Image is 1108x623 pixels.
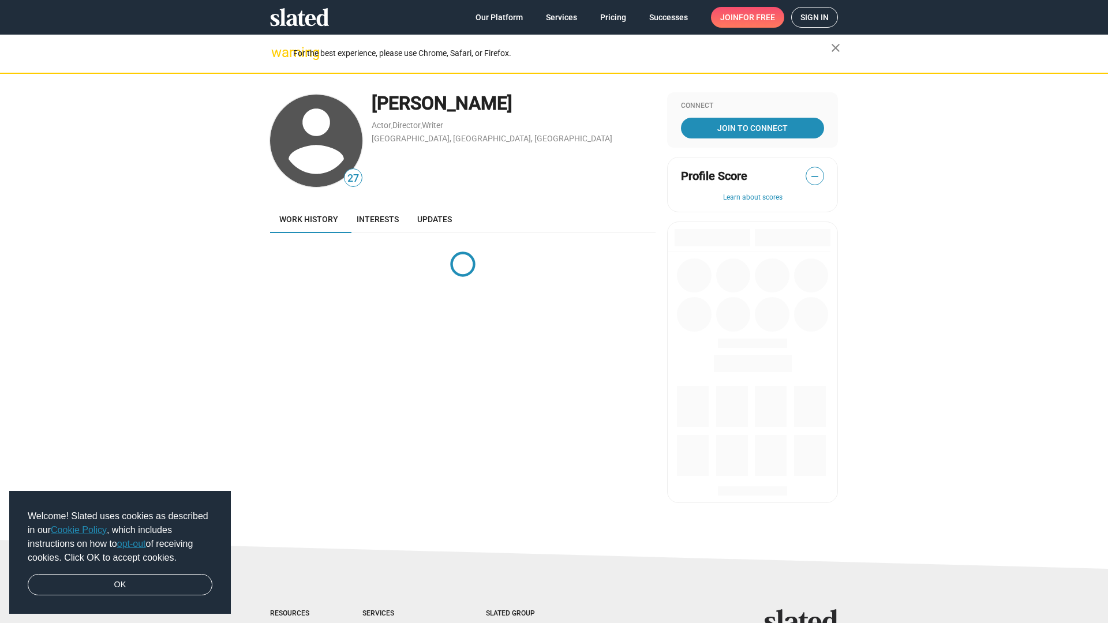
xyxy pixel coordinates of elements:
div: Slated Group [486,609,564,618]
span: Successes [649,7,688,28]
a: dismiss cookie message [28,574,212,596]
span: , [391,123,392,129]
div: For the best experience, please use Chrome, Safari, or Firefox. [293,46,831,61]
span: Join To Connect [683,118,822,138]
button: Learn about scores [681,193,824,202]
span: Sign in [800,7,829,27]
a: Work history [270,205,347,233]
span: — [806,169,823,184]
mat-icon: close [829,41,843,55]
a: Interests [347,205,408,233]
a: Cookie Policy [51,525,107,535]
div: Resources [270,609,316,618]
a: Pricing [591,7,635,28]
a: Sign in [791,7,838,28]
span: , [421,123,422,129]
a: Actor [372,121,391,130]
div: cookieconsent [9,491,231,614]
a: Services [537,7,586,28]
span: Join [720,7,775,28]
span: Pricing [600,7,626,28]
span: for free [739,7,775,28]
span: Profile Score [681,168,747,184]
span: Our Platform [476,7,523,28]
span: Interests [357,215,399,224]
div: [PERSON_NAME] [372,91,656,116]
a: Writer [422,121,443,130]
a: Joinfor free [711,7,784,28]
a: [GEOGRAPHIC_DATA], [GEOGRAPHIC_DATA], [GEOGRAPHIC_DATA] [372,134,612,143]
span: Updates [417,215,452,224]
a: Director [392,121,421,130]
div: Services [362,609,440,618]
div: Connect [681,102,824,111]
a: Successes [640,7,697,28]
mat-icon: warning [271,46,285,59]
span: 27 [345,171,362,186]
a: Join To Connect [681,118,824,138]
span: Welcome! Slated uses cookies as described in our , which includes instructions on how to of recei... [28,509,212,565]
a: Updates [408,205,461,233]
a: opt-out [117,539,146,549]
span: Services [546,7,577,28]
span: Work history [279,215,338,224]
a: Our Platform [466,7,532,28]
